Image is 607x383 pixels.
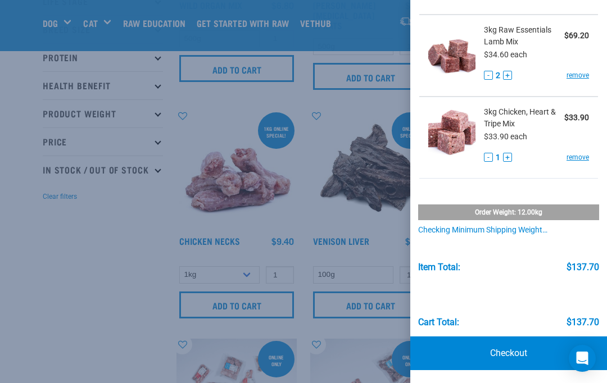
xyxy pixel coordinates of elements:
[496,152,500,163] span: 1
[569,345,596,372] div: Open Intercom Messenger
[484,24,564,48] span: 3kg Raw Essentials Lamb Mix
[484,50,527,59] span: $34.60 each
[418,262,460,272] div: Item Total:
[567,262,599,272] div: $137.70
[503,71,512,80] button: +
[484,106,564,130] span: 3kg Chicken, Heart & Tripe Mix
[484,153,493,162] button: -
[418,226,600,235] div: Checking minimum shipping weight…
[428,106,475,164] img: Chicken, Heart & Tripe Mix
[567,70,589,80] a: remove
[418,204,600,220] div: Order weight: 12.00kg
[567,152,589,162] a: remove
[484,132,527,141] span: $33.90 each
[484,71,493,80] button: -
[564,113,589,122] strong: $33.90
[428,24,475,82] img: Raw Essentials Lamb Mix
[496,70,500,81] span: 2
[418,317,459,327] div: Cart total:
[503,153,512,162] button: +
[567,317,599,327] div: $137.70
[564,31,589,40] strong: $69.20
[410,336,607,370] a: Checkout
